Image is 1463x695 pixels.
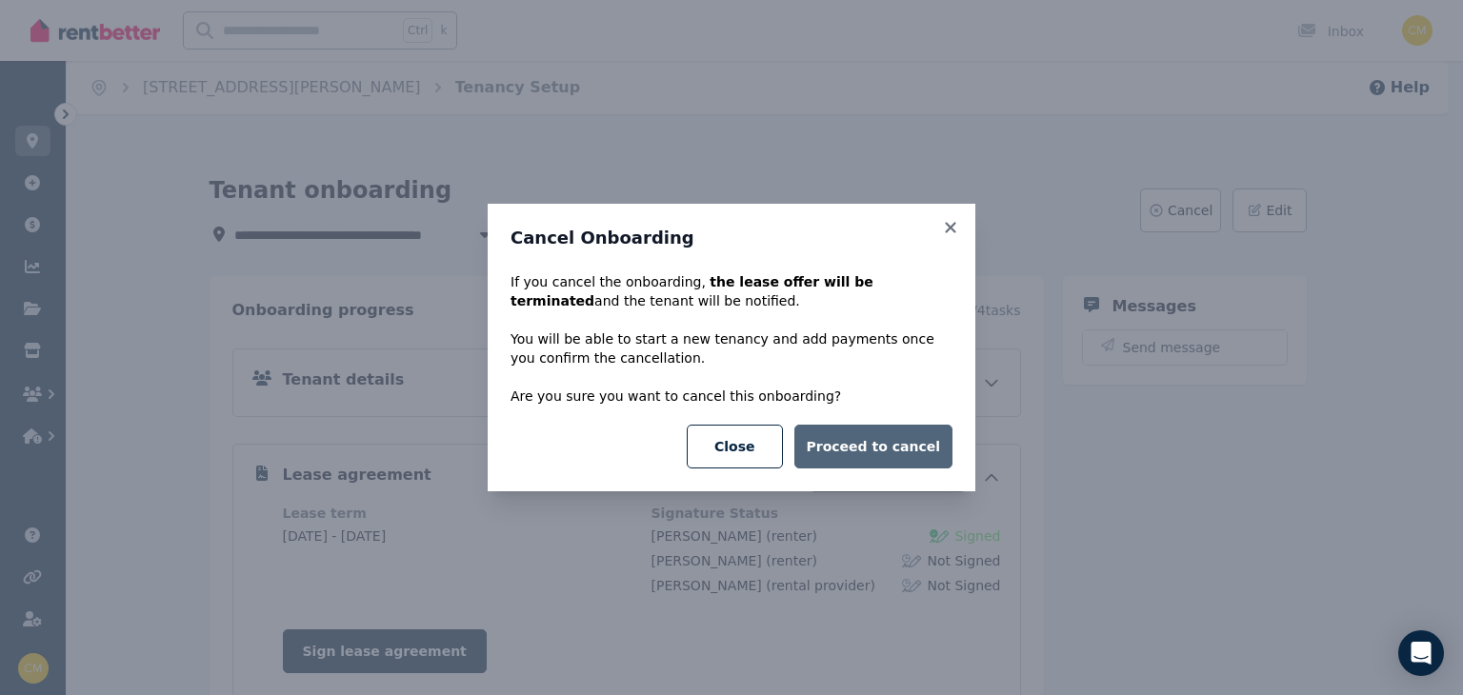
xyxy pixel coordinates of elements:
button: Proceed to cancel [794,425,952,468]
p: You will be able to start a new tenancy and add payments once you confirm the cancellation. [511,329,952,367]
h3: Cancel Onboarding [511,227,952,249]
div: Open Intercom Messenger [1398,630,1444,676]
button: Close [687,425,783,468]
p: If you cancel the onboarding, and the tenant will be notified. [511,272,952,310]
p: Are you sure you want to cancel this onboarding? [511,387,952,406]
